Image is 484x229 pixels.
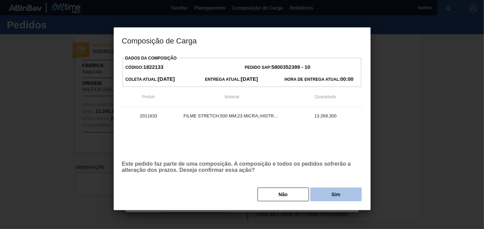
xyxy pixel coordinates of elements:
td: FILME STRETCH;500 MM;23 MICRA;;HISTRETCH [175,107,289,124]
span: Coleta Atual: [125,77,175,82]
strong: 00:00 [340,76,353,82]
p: Este pedido faz parte de uma composição. A composição e todos os pedidos sofrerão a alteração dos... [122,161,362,173]
strong: [DATE] [241,76,258,82]
td: 2011633 [122,107,175,124]
span: Entrega Atual: [205,77,258,82]
strong: [DATE] [158,76,175,82]
label: Dados da Composição [125,56,177,61]
span: Hora de Entrega Atual: [285,77,353,82]
h3: Composição de Carga [114,27,371,53]
button: Sim [310,188,362,201]
span: Quantidade [315,94,336,99]
span: Código: [125,65,163,70]
td: 13.269,300 [289,107,362,124]
span: Material [225,94,239,99]
button: Não [258,188,309,201]
strong: 5800352399 - 10 [272,64,310,70]
span: Pedido [142,94,155,99]
strong: 1822133 [144,64,163,70]
span: Pedido SAP: [245,65,310,70]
